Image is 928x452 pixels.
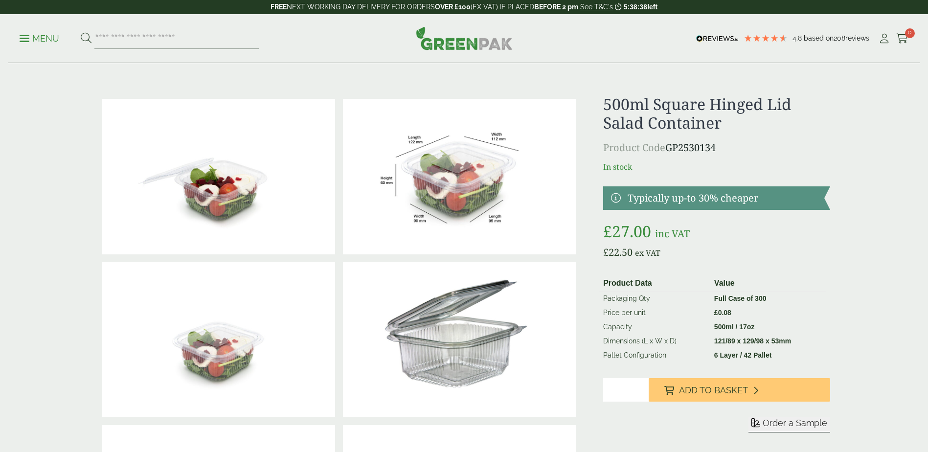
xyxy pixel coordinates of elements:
h1: 500ml Square Hinged Lid Salad Container [603,95,830,133]
td: Capacity [599,320,710,334]
span: 4.8 [792,34,804,42]
a: 0 [896,31,908,46]
bdi: 22.50 [603,246,633,259]
img: GreenPak Supplies [416,26,513,50]
button: Add to Basket [649,378,830,402]
button: Order a Sample [748,417,830,432]
span: 0 [905,28,915,38]
img: SaladBox_500 [343,99,576,254]
span: 208 [834,34,845,42]
bdi: 27.00 [603,221,651,242]
a: Menu [20,33,59,43]
td: Price per unit [599,306,710,320]
span: Based on [804,34,834,42]
strong: Full Case of 300 [714,294,767,302]
img: 500ml Square Hinged Salad Container Open [102,99,335,254]
p: In stock [603,161,830,173]
p: GP2530134 [603,140,830,155]
p: Menu [20,33,59,45]
img: REVIEWS.io [696,35,739,42]
td: Dimensions (L x W x D) [599,334,710,348]
strong: 500ml / 17oz [714,323,755,331]
td: Pallet Configuration [599,348,710,362]
span: £ [603,246,609,259]
strong: FREE [271,3,287,11]
strong: 6 Layer / 42 Pallet [714,351,772,359]
span: inc VAT [655,227,690,240]
a: See T&C's [580,3,613,11]
th: Product Data [599,275,710,292]
strong: 121/89 x 129/98 x 53mm [714,337,791,345]
div: 4.79 Stars [744,34,788,43]
span: 5:38:38 [624,3,647,11]
span: £ [603,221,612,242]
span: left [647,3,657,11]
i: My Account [878,34,890,44]
th: Value [710,275,826,292]
img: 500ml Square Hinged Lid Salad Container 0 [343,262,576,418]
strong: OVER £100 [435,3,471,11]
span: Product Code [603,141,665,154]
strong: BEFORE 2 pm [534,3,578,11]
span: reviews [845,34,869,42]
td: Packaging Qty [599,291,710,306]
bdi: 0.08 [714,309,731,316]
span: Order a Sample [763,418,827,428]
img: 500ml Square Hinged Salad Container Closed [102,262,335,418]
span: ex VAT [635,248,660,258]
i: Cart [896,34,908,44]
span: £ [714,309,718,316]
span: Add to Basket [679,385,748,396]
